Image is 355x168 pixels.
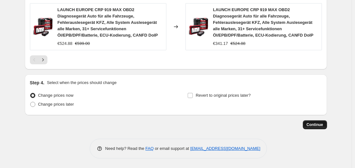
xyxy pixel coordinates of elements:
[154,146,190,151] span: or email support at
[190,146,260,151] a: [EMAIL_ADDRESS][DOMAIN_NAME]
[30,80,45,86] h2: Step 4.
[33,17,52,36] img: 81MJbLBJ7aL_80x.jpg
[47,80,116,86] p: Select when the prices should change
[38,55,47,64] button: Next
[213,40,228,47] div: €341.17
[38,102,74,107] span: Change prices later
[105,146,146,151] span: Need help? Read the
[145,146,154,151] a: FAQ
[38,93,73,98] span: Change prices now
[75,40,90,47] strike: €599.00
[58,40,73,47] div: €524.88
[189,17,208,36] img: 81MJbLBJ7aL_80x.jpg
[303,120,327,129] button: Continue
[30,55,47,64] nav: Pagination
[213,7,314,38] span: LAUNCH EUROPE CRP 919 MAX OBD2 Diagnosegerät Auto für alle Fahrzeuge, Fehlerauslesegerät KFZ, All...
[307,122,323,127] span: Continue
[231,40,246,47] strike: €524.88
[58,7,158,38] span: LAUNCH EUROPE CRP 919 MAX OBD2 Diagnosegerät Auto für alle Fahrzeuge, Fehlerauslesegerät KFZ, All...
[196,93,251,98] span: Revert to original prices later?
